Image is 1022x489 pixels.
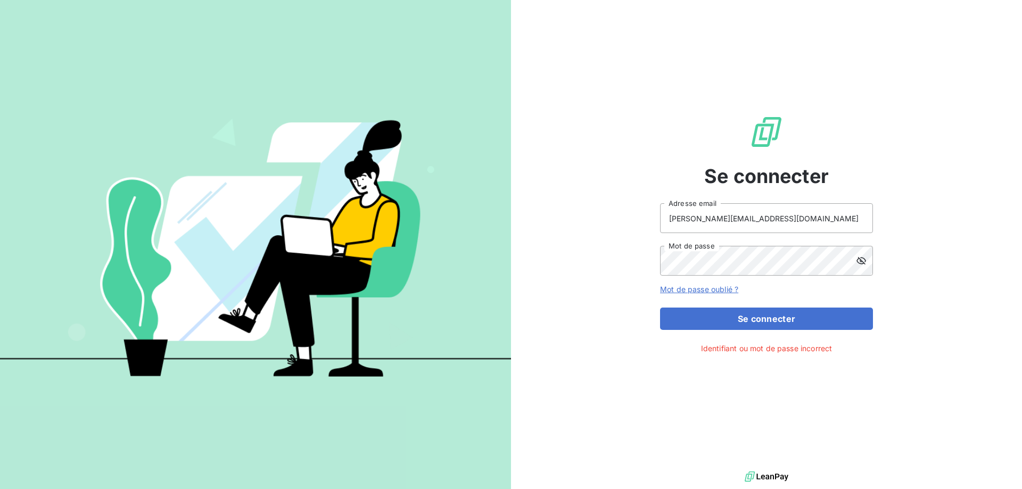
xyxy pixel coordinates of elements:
a: Mot de passe oublié ? [660,285,738,294]
img: logo [745,469,788,485]
span: Se connecter [704,162,829,190]
button: Se connecter [660,308,873,330]
img: Logo LeanPay [749,115,784,149]
span: Identifiant ou mot de passe incorrect [701,343,833,354]
input: placeholder [660,203,873,233]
